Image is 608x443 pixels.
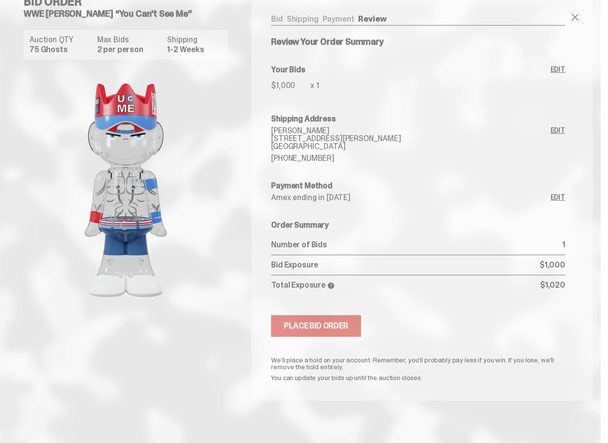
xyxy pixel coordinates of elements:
a: Edit [551,66,565,95]
h5: WWE [PERSON_NAME] “You Can't See Me” [24,9,236,18]
a: Review [358,14,386,24]
a: Edit [551,194,565,202]
dd: 75 Ghosts [29,46,91,54]
p: We’ll place a hold on your account. Remember, you’ll probably pay less if you win. If you lose, w... [271,356,565,370]
dt: Max Bids [97,36,162,44]
h6: Your Bids [271,66,550,74]
a: Edit [551,127,565,162]
p: You can update your bids up until the auction closes. [271,374,565,381]
dd: 1-2 Weeks [167,46,222,54]
h6: Order Summary [271,221,565,229]
p: Number of Bids [271,241,562,249]
p: $1,020 [540,281,565,290]
p: [PHONE_NUMBER] [271,154,550,162]
a: Bid [271,14,283,24]
p: $1,000 [540,261,565,269]
a: Shipping [287,14,319,24]
p: 1 [562,241,565,249]
dt: Shipping [167,36,222,44]
p: Total Exposure [271,281,540,290]
h6: Shipping Address [271,115,565,123]
p: Amex ending in [DATE] [271,194,550,202]
p: [STREET_ADDRESS][PERSON_NAME] [271,135,550,143]
p: x 1 [310,82,319,89]
p: [GEOGRAPHIC_DATA] [271,143,550,150]
p: [PERSON_NAME] [271,127,550,135]
p: Bid Exposure [271,261,540,269]
img: product image [28,67,224,313]
dd: 2 per person [97,46,162,54]
dt: Auction QTY [29,36,91,44]
h6: Payment Method [271,182,565,190]
p: $1,000 [271,82,310,89]
h5: Review Your Order Summary [271,37,565,46]
a: Payment [323,14,355,24]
